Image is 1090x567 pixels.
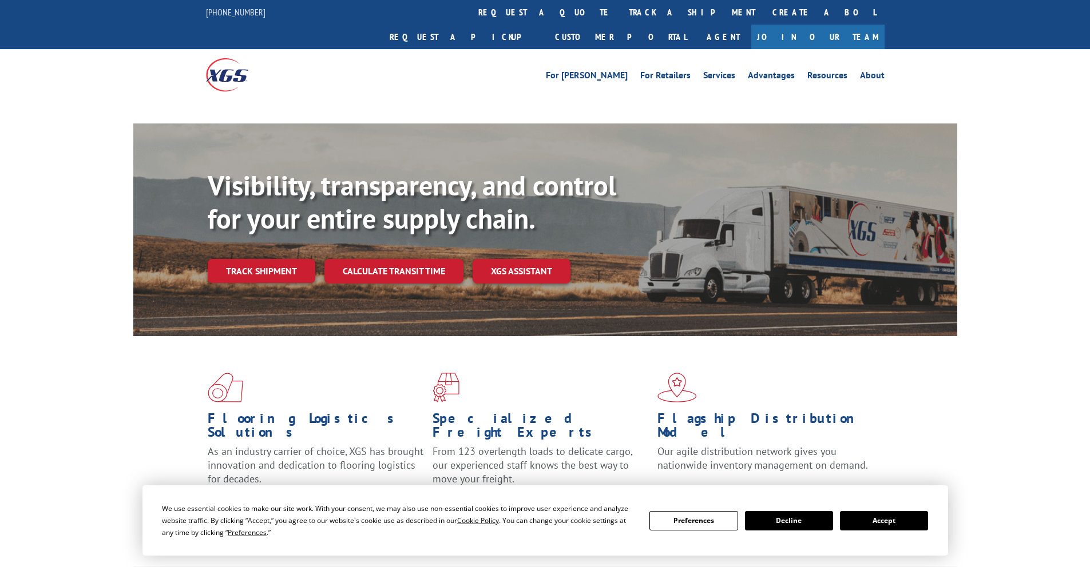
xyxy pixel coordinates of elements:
[228,528,267,537] span: Preferences
[473,259,570,283] a: XGS ASSISTANT
[433,412,649,445] h1: Specialized Freight Experts
[807,71,847,83] a: Resources
[840,511,928,530] button: Accept
[695,25,751,49] a: Agent
[546,25,695,49] a: Customer Portal
[208,412,424,445] h1: Flooring Logistics Solutions
[649,511,738,530] button: Preferences
[162,502,636,538] div: We use essential cookies to make our site work. With your consent, we may also use non-essential ...
[546,71,628,83] a: For [PERSON_NAME]
[206,6,265,18] a: [PHONE_NUMBER]
[745,511,833,530] button: Decline
[208,445,423,485] span: As an industry carrier of choice, XGS has brought innovation and dedication to flooring logistics...
[657,445,868,472] span: Our agile distribution network gives you nationwide inventory management on demand.
[640,71,691,83] a: For Retailers
[381,25,546,49] a: Request a pickup
[703,71,735,83] a: Services
[751,25,885,49] a: Join Our Team
[142,485,948,556] div: Cookie Consent Prompt
[657,412,874,445] h1: Flagship Distribution Model
[433,445,649,496] p: From 123 overlength loads to delicate cargo, our experienced staff knows the best way to move you...
[324,259,463,283] a: Calculate transit time
[457,516,499,525] span: Cookie Policy
[208,373,243,402] img: xgs-icon-total-supply-chain-intelligence-red
[748,71,795,83] a: Advantages
[657,482,800,496] a: Learn More >
[657,373,697,402] img: xgs-icon-flagship-distribution-model-red
[860,71,885,83] a: About
[208,167,616,236] b: Visibility, transparency, and control for your entire supply chain.
[208,259,315,283] a: Track shipment
[433,373,459,402] img: xgs-icon-focused-on-flooring-red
